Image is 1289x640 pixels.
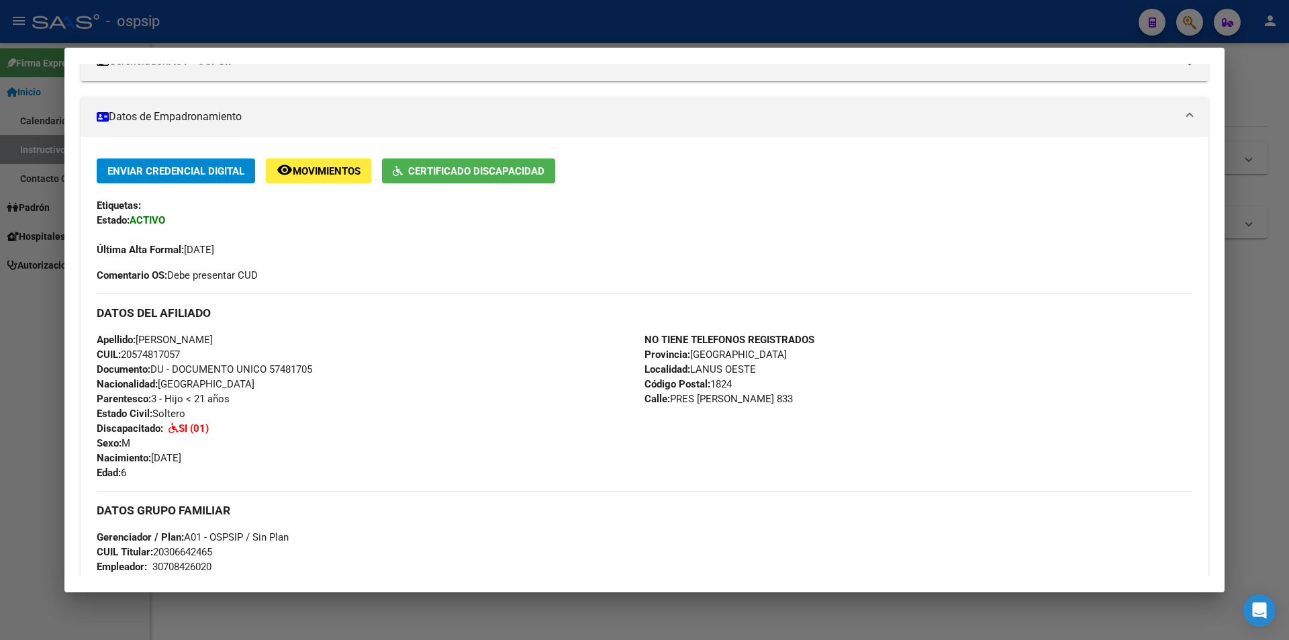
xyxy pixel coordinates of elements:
[644,378,710,390] strong: Código Postal:
[97,561,147,573] strong: Empleador:
[97,268,258,283] span: Debe presentar CUD
[1243,594,1276,627] div: Open Intercom Messenger
[97,244,184,256] strong: Última Alta Formal:
[97,503,1192,518] h3: DATOS GRUPO FAMILIAR
[97,269,167,281] strong: Comentario OS:
[97,576,361,588] span: 00 - RELACION DE DEPENDENCIA
[97,109,1176,125] mat-panel-title: Datos de Empadronamiento
[97,158,255,183] button: Enviar Credencial Digital
[266,158,371,183] button: Movimientos
[97,244,214,256] span: [DATE]
[179,422,209,435] strong: SI (01)
[277,162,293,178] mat-icon: remove_red_eye
[408,165,544,177] span: Certificado Discapacidad
[97,393,151,405] strong: Parentesco:
[97,422,163,435] strong: Discapacitado:
[97,546,153,558] strong: CUIL Titular:
[97,306,1192,320] h3: DATOS DEL AFILIADO
[81,97,1208,137] mat-expansion-panel-header: Datos de Empadronamiento
[293,165,361,177] span: Movimientos
[97,437,130,449] span: M
[97,467,126,479] span: 6
[130,214,165,226] strong: ACTIVO
[644,363,756,375] span: LANUS OESTE
[97,363,150,375] strong: Documento:
[97,349,180,361] span: 20574817057
[644,393,670,405] strong: Calle:
[97,378,254,390] span: [GEOGRAPHIC_DATA]
[97,452,181,464] span: [DATE]
[97,349,121,361] strong: CUIL:
[152,559,211,574] div: 30708426020
[97,334,213,346] span: [PERSON_NAME]
[97,378,158,390] strong: Nacionalidad:
[644,378,732,390] span: 1824
[97,408,152,420] strong: Estado Civil:
[97,576,208,588] strong: Tipo Beneficiario Titular:
[644,363,690,375] strong: Localidad:
[97,393,230,405] span: 3 - Hijo < 21 años
[97,214,130,226] strong: Estado:
[644,334,814,346] strong: NO TIENE TELEFONOS REGISTRADOS
[97,363,312,375] span: DU - DOCUMENTO UNICO 57481705
[644,349,787,361] span: [GEOGRAPHIC_DATA]
[97,467,121,479] strong: Edad:
[97,408,185,420] span: Soltero
[97,199,141,212] strong: Etiquetas:
[97,546,212,558] span: 20306642465
[97,437,122,449] strong: Sexo:
[382,158,555,183] button: Certificado Discapacidad
[97,334,136,346] strong: Apellido:
[644,393,793,405] span: PRES [PERSON_NAME] 833
[97,531,184,543] strong: Gerenciador / Plan:
[644,349,690,361] strong: Provincia:
[97,531,289,543] span: A01 - OSPSIP / Sin Plan
[107,165,244,177] span: Enviar Credencial Digital
[97,452,151,464] strong: Nacimiento:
